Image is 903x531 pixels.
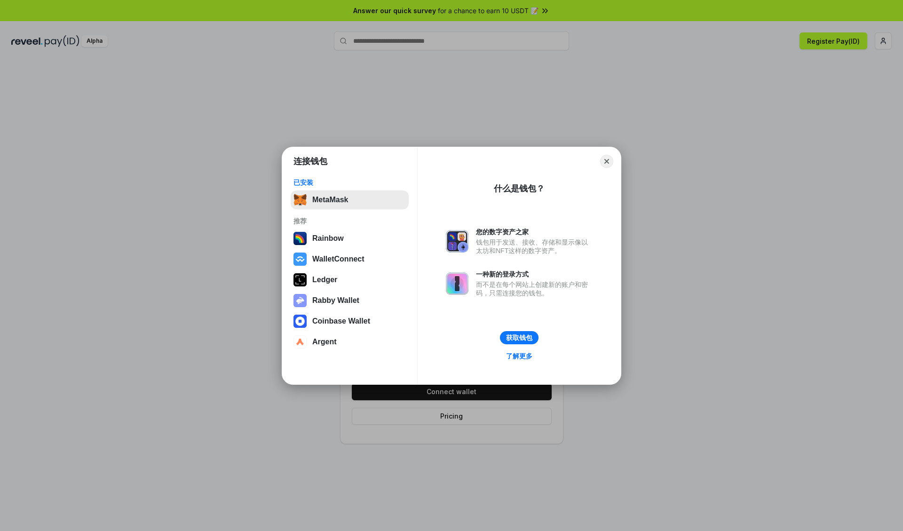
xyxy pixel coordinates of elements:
[293,294,307,307] img: svg+xml,%3Csvg%20xmlns%3D%22http%3A%2F%2Fwww.w3.org%2F2000%2Fsvg%22%20fill%3D%22none%22%20viewBox...
[291,333,409,351] button: Argent
[293,178,406,187] div: 已安装
[494,183,545,194] div: 什么是钱包？
[312,296,359,305] div: Rabby Wallet
[476,270,593,278] div: 一种新的登录方式
[293,193,307,206] img: svg+xml,%3Csvg%20fill%3D%22none%22%20height%3D%2233%22%20viewBox%3D%220%200%2035%2033%22%20width%...
[312,317,370,325] div: Coinbase Wallet
[293,232,307,245] img: svg+xml,%3Csvg%20width%3D%22120%22%20height%3D%22120%22%20viewBox%3D%220%200%20120%20120%22%20fil...
[293,253,307,266] img: svg+xml,%3Csvg%20width%3D%2228%22%20height%3D%2228%22%20viewBox%3D%220%200%2028%2028%22%20fill%3D...
[312,338,337,346] div: Argent
[500,350,538,362] a: 了解更多
[446,272,468,295] img: svg+xml,%3Csvg%20xmlns%3D%22http%3A%2F%2Fwww.w3.org%2F2000%2Fsvg%22%20fill%3D%22none%22%20viewBox...
[476,280,593,297] div: 而不是在每个网站上创建新的账户和密码，只需连接您的钱包。
[476,228,593,236] div: 您的数字资产之家
[291,270,409,289] button: Ledger
[476,238,593,255] div: 钱包用于发送、接收、存储和显示像以太坊和NFT这样的数字资产。
[600,155,613,168] button: Close
[506,352,532,360] div: 了解更多
[500,331,539,344] button: 获取钱包
[312,276,337,284] div: Ledger
[291,229,409,248] button: Rainbow
[312,255,364,263] div: WalletConnect
[312,234,344,243] div: Rainbow
[291,312,409,331] button: Coinbase Wallet
[293,156,327,167] h1: 连接钱包
[293,335,307,349] img: svg+xml,%3Csvg%20width%3D%2228%22%20height%3D%2228%22%20viewBox%3D%220%200%2028%2028%22%20fill%3D...
[506,333,532,342] div: 获取钱包
[446,230,468,253] img: svg+xml,%3Csvg%20xmlns%3D%22http%3A%2F%2Fwww.w3.org%2F2000%2Fsvg%22%20fill%3D%22none%22%20viewBox...
[291,190,409,209] button: MetaMask
[293,217,406,225] div: 推荐
[291,250,409,269] button: WalletConnect
[291,291,409,310] button: Rabby Wallet
[293,315,307,328] img: svg+xml,%3Csvg%20width%3D%2228%22%20height%3D%2228%22%20viewBox%3D%220%200%2028%2028%22%20fill%3D...
[312,196,348,204] div: MetaMask
[293,273,307,286] img: svg+xml,%3Csvg%20xmlns%3D%22http%3A%2F%2Fwww.w3.org%2F2000%2Fsvg%22%20width%3D%2228%22%20height%3...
